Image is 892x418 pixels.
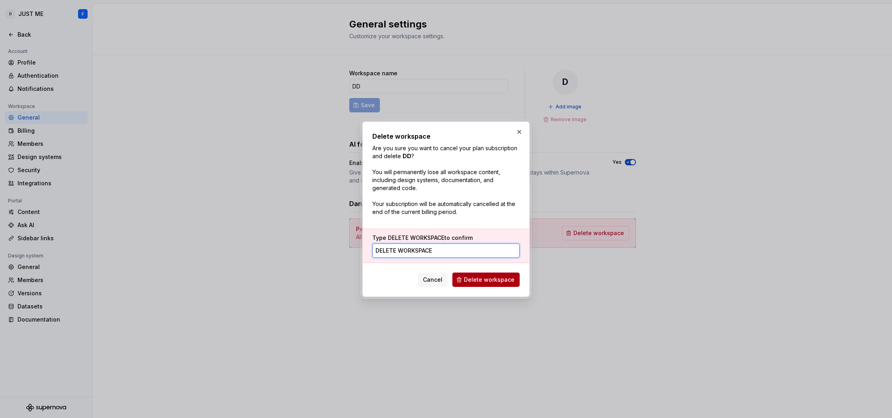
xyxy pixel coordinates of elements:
[403,153,411,159] strong: DD
[372,243,520,258] input: DELETE WORKSPACE
[388,234,444,241] span: DELETE WORKSPACE
[372,131,520,141] h2: Delete workspace
[372,234,473,242] label: Type to confirm
[418,273,448,287] button: Cancel
[452,273,520,287] button: Delete workspace
[464,276,514,284] span: Delete workspace
[423,276,442,284] span: Cancel
[372,144,520,216] p: Are you sure you want to cancel your plan subscription and delete ? You will permanently lose all...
